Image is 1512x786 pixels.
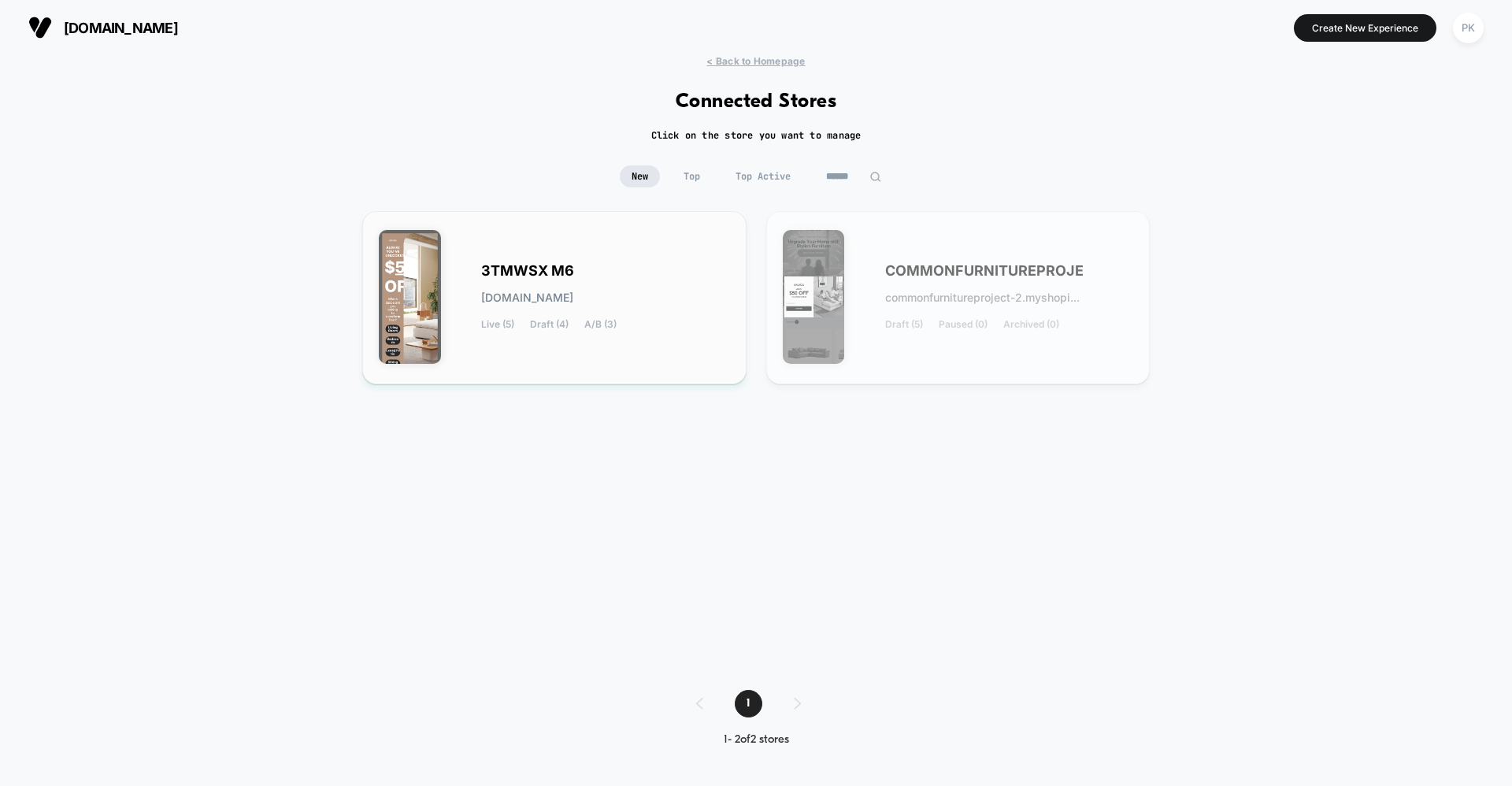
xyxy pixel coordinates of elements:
[672,165,712,187] span: Top
[724,165,802,187] span: Top Active
[939,319,988,330] span: Paused (0)
[735,690,762,717] span: 1
[885,265,1084,276] span: COMMONFURNITUREPROJE
[676,91,837,113] h1: Connected Stores
[530,319,569,330] span: Draft (4)
[64,20,178,36] span: [DOMAIN_NAME]
[481,319,514,330] span: Live (5)
[783,230,845,364] img: COMMONFURNITUREPROJECT_2
[620,165,660,187] span: New
[706,55,805,67] span: < Back to Homepage
[28,16,52,39] img: Visually logo
[379,230,441,364] img: 3TMWSX_M6
[885,319,923,330] span: Draft (5)
[24,15,183,40] button: [DOMAIN_NAME]
[651,129,862,142] h2: Click on the store you want to manage
[885,292,1080,303] span: commonfurnitureproject-2.myshopi...
[869,171,881,183] img: edit
[481,292,573,303] span: [DOMAIN_NAME]
[1453,13,1484,43] div: PK
[680,733,832,747] div: 1 - 2 of 2 stores
[1448,12,1488,44] button: PK
[481,265,574,276] span: 3TMWSX M6
[584,319,617,330] span: A/B (3)
[1294,14,1436,42] button: Create New Experience
[1003,319,1059,330] span: Archived (0)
